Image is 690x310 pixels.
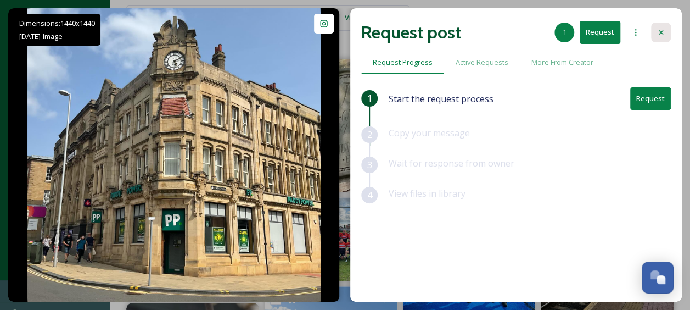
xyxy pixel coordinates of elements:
[361,19,461,46] h2: Request post
[367,158,372,171] span: 3
[389,127,470,139] span: Copy your message
[27,8,321,302] img: 1903 - Barnsley. #1903 #Barnsley
[580,21,620,43] button: Request
[630,87,671,110] button: Request
[389,157,514,169] span: Wait for response from owner
[19,18,95,28] span: Dimensions: 1440 x 1440
[456,57,508,68] span: Active Requests
[531,57,593,68] span: More From Creator
[563,27,566,37] span: 1
[367,92,372,105] span: 1
[367,189,372,202] span: 4
[367,128,372,141] span: 2
[389,92,493,106] span: Start the request process
[19,31,63,41] span: [DATE] - Image
[389,187,465,200] span: View files in library
[642,262,674,294] button: Open Chat
[373,57,433,68] span: Request Progress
